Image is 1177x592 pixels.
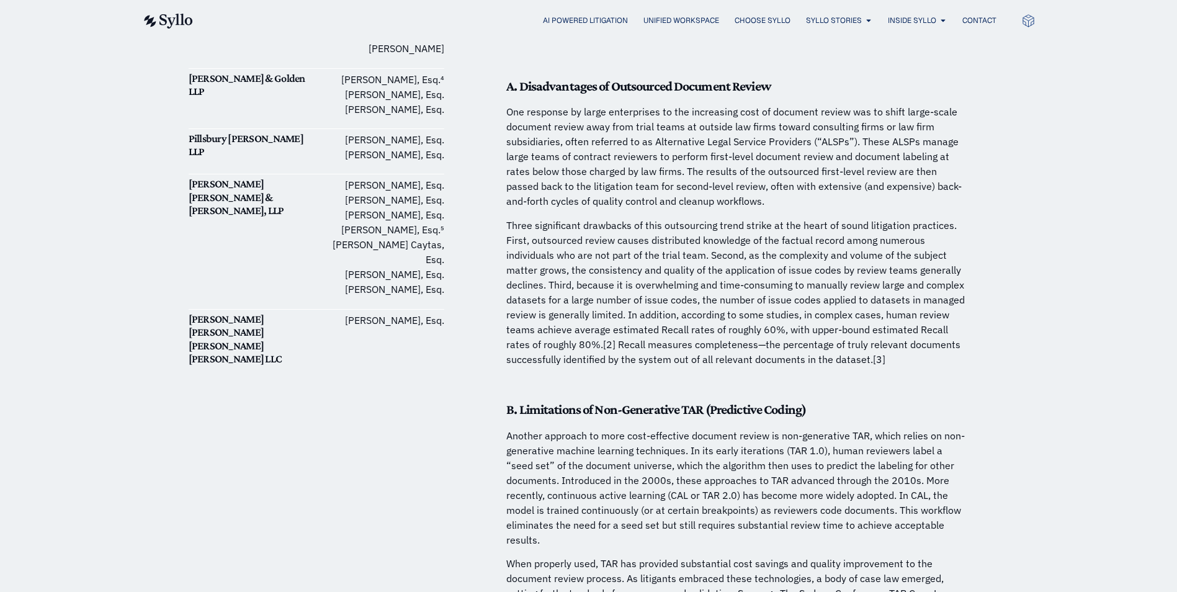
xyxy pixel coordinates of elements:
[506,428,965,547] p: Another approach to more cost-effective document review is non-generative TAR, which relies on no...
[506,218,965,367] p: Three significant drawbacks of this outsourcing trend strike at the heart of sound litigation pra...
[189,132,316,159] h6: Pillsbury [PERSON_NAME] LLP
[506,78,771,94] strong: A. Disadvantages of Outsourced Document Review
[506,401,806,417] strong: B. Limitations of Non-Generative TAR (Predictive Coding)
[962,15,996,26] a: Contact
[218,15,996,27] div: Menu Toggle
[806,15,862,26] a: Syllo Stories
[316,177,444,297] p: [PERSON_NAME], Esq. [PERSON_NAME], Esq. [PERSON_NAME], Esq. [PERSON_NAME], Esq.⁵ [PERSON_NAME] Ca...
[543,15,628,26] a: AI Powered Litigation
[735,15,790,26] a: Choose Syllo
[218,15,996,27] nav: Menu
[189,72,316,99] h6: [PERSON_NAME] & Golden LLP
[316,132,444,162] p: [PERSON_NAME], Esq. [PERSON_NAME], Esq.
[316,313,444,328] p: [PERSON_NAME], Esq.
[142,14,193,29] img: syllo
[643,15,719,26] a: Unified Workspace
[189,177,316,218] h6: [PERSON_NAME] [PERSON_NAME] & [PERSON_NAME], LLP
[189,313,316,366] h6: [PERSON_NAME] [PERSON_NAME] [PERSON_NAME] [PERSON_NAME] LLC
[316,72,444,117] p: [PERSON_NAME], Esq.⁴ [PERSON_NAME], Esq. [PERSON_NAME], Esq.
[888,15,936,26] a: Inside Syllo
[506,104,965,209] p: One response by large enterprises to the increasing cost of document review was to shift large-sc...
